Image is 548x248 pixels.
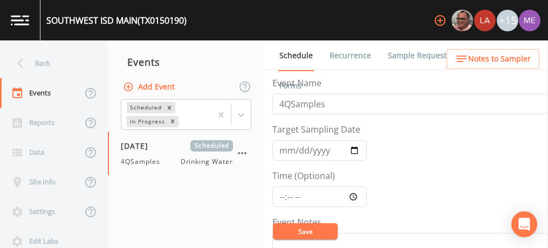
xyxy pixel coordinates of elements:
label: Time (Optional) [272,169,335,182]
div: Open Intercom Messenger [511,211,537,237]
button: Save [273,223,338,239]
div: Scheduled [127,102,163,113]
span: Notes to Sampler [468,52,531,66]
img: logo [11,15,29,25]
a: [DATE]Scheduled4QSamplesDrinking Water [108,132,264,176]
a: Sample Requests [386,40,452,71]
div: Mike Franklin [451,10,474,31]
a: COC Details [465,40,511,71]
div: Events [108,49,264,75]
label: Event Name [272,77,321,89]
label: Event Notes [272,216,321,229]
div: Remove Scheduled [163,102,175,113]
span: Drinking Water [181,157,233,167]
span: [DATE] [121,140,156,151]
span: 4QSamples [121,157,167,167]
label: Target Sampling Date [272,123,360,136]
img: e2d790fa78825a4bb76dcb6ab311d44c [451,10,473,31]
a: Schedule [278,40,314,71]
div: In Progress [127,116,167,127]
button: Notes to Sampler [447,49,539,69]
img: cf6e799eed601856facf0d2563d1856d [474,10,496,31]
img: d4d65db7c401dd99d63b7ad86343d265 [519,10,540,31]
a: Forms [278,71,303,101]
button: Add Event [121,77,179,97]
span: Scheduled [190,140,233,151]
div: Lauren Saenz [474,10,496,31]
div: SOUTHWEST ISD MAIN (TX0150190) [46,14,187,27]
a: Recurrence [328,40,373,71]
div: +15 [497,10,518,31]
div: Remove In Progress [167,116,179,127]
